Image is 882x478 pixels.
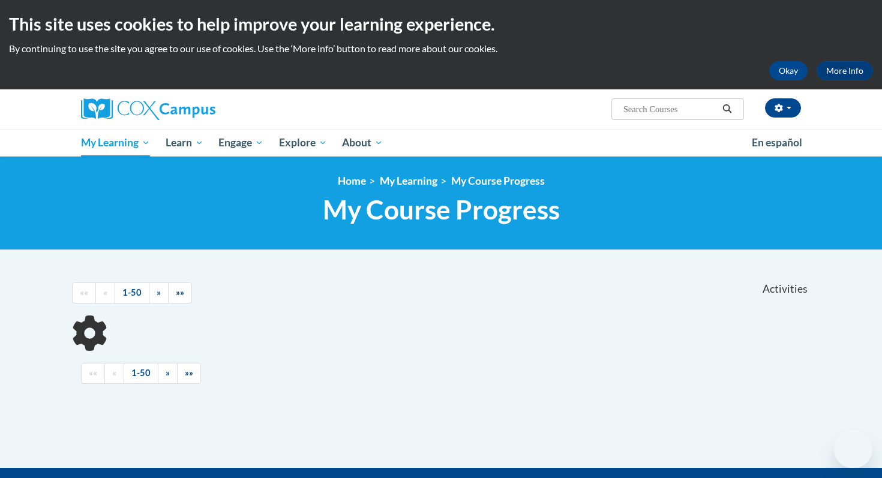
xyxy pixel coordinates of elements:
[769,61,808,80] button: Okay
[752,136,802,149] span: En español
[104,363,124,384] a: Previous
[323,194,560,226] span: My Course Progress
[834,430,872,468] iframe: Button to launch messaging window
[622,102,718,116] input: Search Courses
[115,282,149,303] a: 1-50
[185,368,193,378] span: »»
[81,363,105,384] a: Begining
[158,129,211,157] a: Learn
[95,282,115,303] a: Previous
[718,102,736,116] button: Search
[166,368,170,378] span: »
[177,363,201,384] a: End
[176,287,184,297] span: »»
[817,61,873,80] a: More Info
[80,287,88,297] span: ««
[9,12,873,36] h2: This site uses cookies to help improve your learning experience.
[81,136,150,150] span: My Learning
[342,136,383,150] span: About
[166,136,203,150] span: Learn
[89,368,97,378] span: ««
[271,129,335,157] a: Explore
[158,363,178,384] a: Next
[63,129,819,157] div: Main menu
[763,282,808,296] span: Activities
[72,282,96,303] a: Begining
[451,175,545,187] a: My Course Progress
[124,363,158,384] a: 1-50
[149,282,169,303] a: Next
[338,175,366,187] a: Home
[157,287,161,297] span: »
[112,368,116,378] span: «
[218,136,263,150] span: Engage
[744,130,810,155] a: En español
[168,282,192,303] a: End
[81,98,215,120] img: Cox Campus
[279,136,327,150] span: Explore
[81,98,309,120] a: Cox Campus
[380,175,437,187] a: My Learning
[335,129,391,157] a: About
[73,129,158,157] a: My Learning
[9,42,873,55] p: By continuing to use the site you agree to our use of cookies. Use the ‘More info’ button to read...
[765,98,801,118] button: Account Settings
[211,129,271,157] a: Engage
[103,287,107,297] span: «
